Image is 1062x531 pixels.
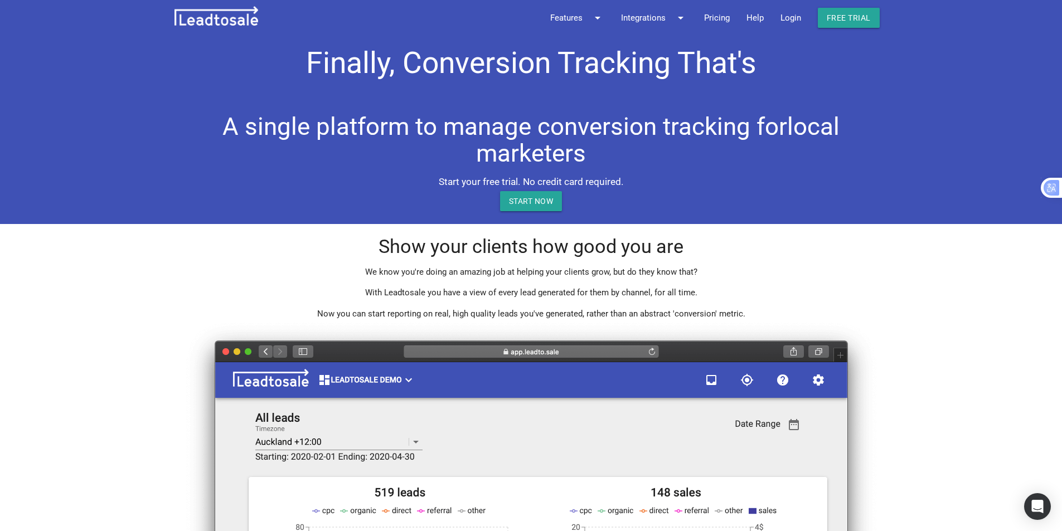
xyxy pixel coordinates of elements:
[818,8,880,28] a: Free trial
[174,36,888,85] h1: Finally, Conversion Tracking That's
[174,266,888,279] p: We know you're doing an amazing job at helping your clients grow, but do they know that?
[174,6,258,26] img: leadtosale.png
[174,236,888,257] h3: Show your clients how good you are
[476,112,840,168] span: local marketers
[500,191,562,211] a: START NOW
[174,113,888,167] h2: A single platform to manage conversion tracking for
[174,177,888,187] h5: Start your free trial. No credit card required.
[1024,493,1051,520] div: Open Intercom Messenger
[174,286,888,299] p: With Leadtosale you have a view of every lead generated for them by channel, for all time.
[174,308,888,320] p: Now you can start reporting on real, high quality leads you've generated, rather than an abstract...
